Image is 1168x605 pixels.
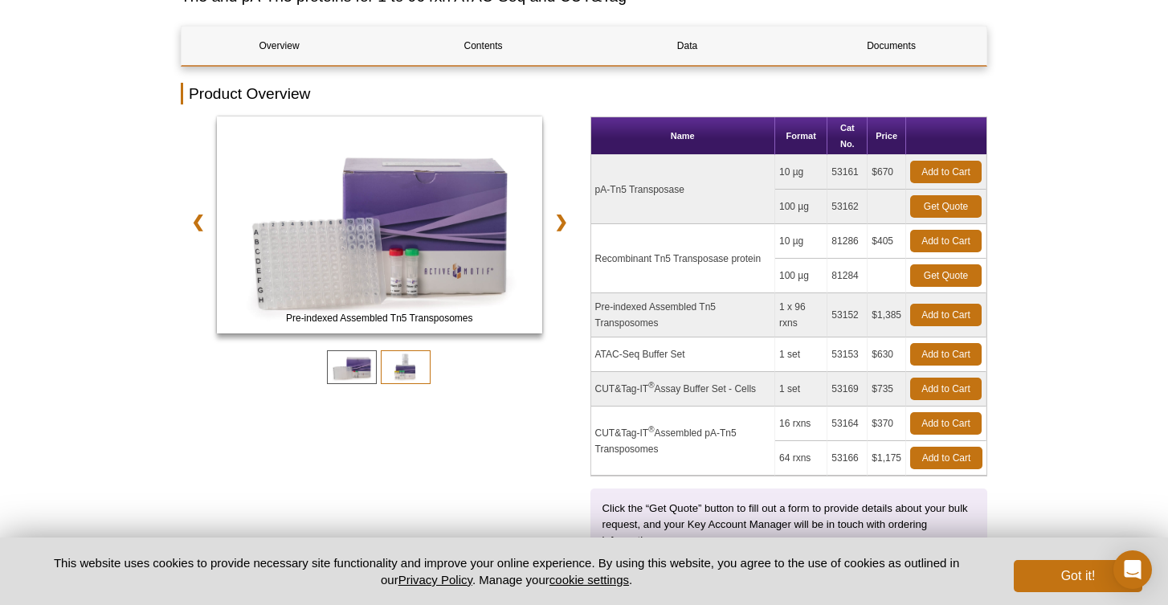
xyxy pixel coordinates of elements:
[827,441,868,476] td: 53166
[775,259,827,293] td: 100 µg
[182,27,377,65] a: Overview
[868,372,906,407] td: $735
[827,293,868,337] td: 53152
[591,407,775,476] td: CUT&Tag-IT Assembled pA-Tn5 Transposomes
[26,554,987,588] p: This website uses cookies to provide necessary site functionality and improve your online experie...
[868,407,906,441] td: $370
[910,195,982,218] a: Get Quote
[775,372,827,407] td: 1 set
[868,293,906,337] td: $1,385
[591,293,775,337] td: Pre-indexed Assembled Tn5 Transposomes
[1113,550,1152,589] div: Open Intercom Messenger
[602,501,976,549] p: Click the “Get Quote” button to fill out a form to provide details about your bulk request, and y...
[910,343,982,366] a: Add to Cart
[181,203,215,240] a: ❮
[591,155,775,224] td: pA-Tn5 Transposase
[775,407,827,441] td: 16 rxns
[868,441,906,476] td: $1,175
[827,224,868,259] td: 81286
[868,155,906,190] td: $670
[827,337,868,372] td: 53153
[910,264,982,287] a: Get Quote
[775,117,827,155] th: Format
[910,412,982,435] a: Add to Cart
[775,441,827,476] td: 64 rxns
[868,337,906,372] td: $630
[827,372,868,407] td: 53169
[910,161,982,183] a: Add to Cart
[217,117,542,338] a: ATAC-Seq Kit
[398,573,472,587] a: Privacy Policy
[217,117,542,333] img: Pre-indexed Assembled Tn5 Transposomes
[910,447,982,469] a: Add to Cart
[827,259,868,293] td: 81284
[549,573,629,587] button: cookie settings
[1014,560,1142,592] button: Got it!
[648,425,654,434] sup: ®
[590,27,785,65] a: Data
[910,230,982,252] a: Add to Cart
[591,224,775,293] td: Recombinant Tn5 Transposase protein
[827,190,868,224] td: 53162
[910,378,982,400] a: Add to Cart
[827,407,868,441] td: 53164
[775,155,827,190] td: 10 µg
[648,381,654,390] sup: ®
[868,117,906,155] th: Price
[775,224,827,259] td: 10 µg
[591,117,775,155] th: Name
[775,337,827,372] td: 1 set
[827,117,868,155] th: Cat No.
[220,310,538,326] span: Pre-indexed Assembled Tn5 Transposomes
[591,372,775,407] td: CUT&Tag-IT Assay Buffer Set - Cells
[181,83,987,104] h2: Product Overview
[827,155,868,190] td: 53161
[591,337,775,372] td: ATAC-Seq Buffer Set
[775,190,827,224] td: 100 µg
[794,27,989,65] a: Documents
[386,27,581,65] a: Contents
[868,224,906,259] td: $405
[775,293,827,337] td: 1 x 96 rxns
[910,304,982,326] a: Add to Cart
[544,203,578,240] a: ❯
